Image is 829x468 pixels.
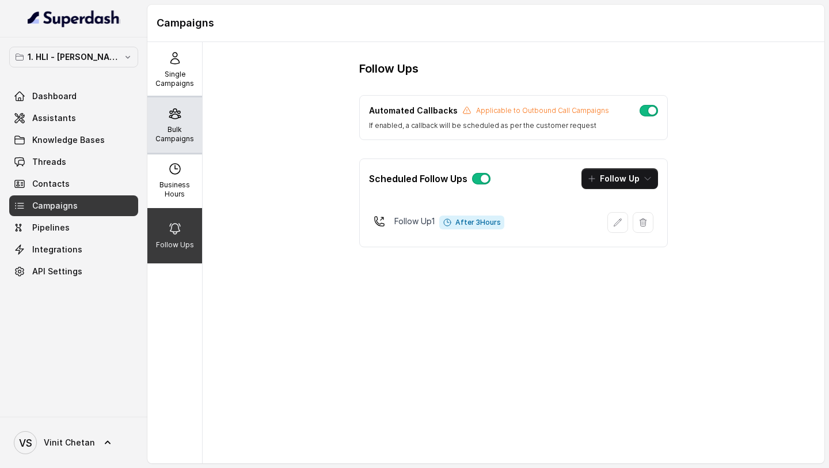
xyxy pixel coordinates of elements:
p: If enabled, a callback will be scheduled as per the customer request [369,121,609,130]
span: Campaigns [32,200,78,212]
p: Automated Callbacks [369,105,458,116]
button: Follow Up [581,168,658,189]
a: Knowledge Bases [9,130,138,150]
p: 1. HLI - [PERSON_NAME] & Team Workspace [28,50,120,64]
img: light.svg [28,9,120,28]
button: 1. HLI - [PERSON_NAME] & Team Workspace [9,47,138,67]
span: Pipelines [32,222,70,233]
p: Follow Up 1 [394,216,435,227]
p: Scheduled Follow Ups [369,172,467,186]
p: Business Hours [152,180,197,199]
p: Applicable to Outbound Call Campaigns [476,106,609,115]
a: API Settings [9,261,138,282]
a: Pipelines [9,217,138,238]
span: API Settings [32,266,82,277]
span: Dashboard [32,90,77,102]
p: Bulk Campaigns [152,125,197,144]
a: Threads [9,152,138,172]
span: Vinit Chetan [44,437,95,448]
span: After 3 Hours [439,216,504,229]
p: Follow Ups [156,240,194,250]
span: Threads [32,156,66,168]
span: Contacts [32,178,70,190]
a: Integrations [9,239,138,260]
a: Dashboard [9,86,138,107]
a: Vinit Chetan [9,427,138,459]
span: Knowledge Bases [32,134,105,146]
span: Assistants [32,112,76,124]
a: Assistants [9,108,138,129]
h3: Follow Ups [359,61,419,77]
a: Contacts [9,173,138,194]
h1: Campaigns [157,14,815,32]
text: VS [19,437,32,449]
span: Integrations [32,244,82,255]
p: Single Campaigns [152,70,197,88]
a: Campaigns [9,195,138,216]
